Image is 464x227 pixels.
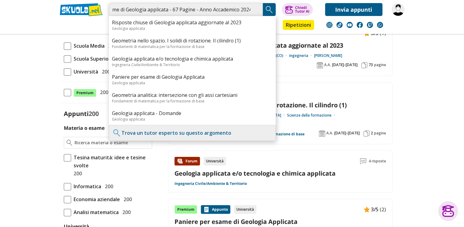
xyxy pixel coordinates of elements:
[371,131,373,136] span: 2
[112,62,273,67] div: Ingegneria Civile/Ambiente & Territorio
[201,205,230,214] div: Appunto
[174,181,247,186] a: Ingegneria Civile/Ambiente & Territorio
[71,195,120,203] span: Economia aziendale
[98,88,108,96] span: 200
[112,37,273,44] a: Geometria nello spazio. I solidi di rotazione. Il cilindro (1)
[112,55,273,62] a: Geologia applicata e/o tecnologia e chimica applicata
[357,22,363,28] img: facebook
[71,68,98,76] span: Università
[363,130,370,137] img: Pagine
[107,20,135,31] a: Appunti
[89,110,99,118] span: 200
[112,74,273,80] a: Paniere per esame di Geologia Applicata
[332,62,358,67] span: [DATE]-[DATE]
[374,62,386,67] span: pagine
[204,157,226,165] div: Università
[71,182,101,190] span: Informatica
[75,140,149,146] input: Ricerca materia o esame
[112,117,273,122] div: Geologia applicata
[234,205,256,214] div: Università
[174,41,386,50] a: Risposte chiuse di Geologia applicata aggiornate al 2023
[174,205,197,214] div: Premium
[380,205,386,213] span: (2)
[121,195,132,203] span: 200
[326,22,332,28] img: instagram
[360,158,366,164] img: Commenti lettura
[295,6,309,13] div: Chiedi Tutor AI
[325,3,382,16] a: Invia appunti
[71,169,82,177] span: 200
[174,101,386,109] a: Geometria nello spazio. I solidi di rotazione. Il cilindro (1)
[265,5,274,14] img: Cerca appunti, riassunti o versioni
[112,110,273,117] a: Geologia applicata - Domande
[317,62,323,68] img: Anno accademico
[336,22,343,28] img: tiktok
[177,158,183,164] img: Forum contenuto
[361,62,367,68] img: Pagine
[367,22,373,28] img: twitch
[106,42,117,50] span: 200
[120,208,131,216] span: 200
[174,169,336,177] a: Geologia applicata e/o tecnologia e chimica applicata
[112,26,273,31] div: Geologia applicata
[287,113,337,118] a: Scienze della formazione
[71,208,119,216] span: Analisi matematica
[71,153,152,169] span: Tesina maturità: idee e tesine svolte
[282,3,313,16] button: ChiediTutor AI
[67,140,72,146] img: Ricerca materia o esame
[64,110,99,118] label: Appunti
[174,157,200,165] div: Forum
[121,129,231,136] a: Trova un tutor esperto su questo argomento
[364,206,370,213] img: Appunti contenuto
[392,3,405,16] img: smtorriero
[314,53,342,58] a: [PERSON_NAME]
[112,44,273,49] div: Fondamenti di matematica per la formazione di base
[289,53,314,58] a: ingegneria
[174,217,386,226] a: Paniere per esame di Geologia Applicata
[326,131,333,136] span: A.A.
[109,3,263,16] input: Cerca appunti, riassunti o versioni
[347,22,353,28] img: youtube
[324,62,331,67] span: A.A.
[263,3,276,16] button: Search Button
[64,125,105,131] label: Materia o esame
[283,20,314,30] a: Ripetizioni
[112,98,273,104] div: Fondamenti di matematica per la formazione di base
[371,205,378,213] span: 3/5
[319,130,325,137] img: Anno accademico
[71,42,105,50] span: Scuola Media
[99,68,110,76] span: 200
[203,206,209,213] img: Appunti contenuto
[369,62,373,67] span: 73
[377,22,383,28] img: WhatsApp
[112,92,273,98] a: Geometria analitica: intersezione con gli assi cartesiani
[74,89,96,97] span: Premium
[334,131,360,136] span: [DATE]-[DATE]
[71,55,114,63] span: Scuola Superiore
[374,131,386,136] span: pagine
[369,157,386,165] span: 4 risposte
[112,19,273,26] a: Risposte chiuse di Geologia applicata aggiornate al 2023
[112,128,121,137] img: Trova un tutor esperto
[112,80,273,86] div: Geologia applicata
[102,182,113,190] span: 200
